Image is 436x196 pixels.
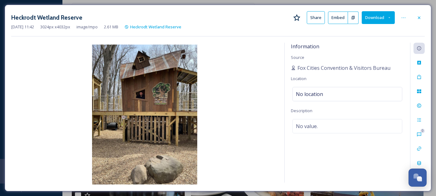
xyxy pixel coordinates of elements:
[307,11,325,24] button: Share
[40,24,70,30] span: 3024 px x 4032 px
[11,45,278,184] img: 8e4056b6-3f4e-4848-9d97-c2cd33386c71.jpg
[11,13,82,22] h3: Heckrodt Wetland Reserve
[76,24,98,30] span: image/mpo
[296,122,318,130] span: No value.
[291,108,312,113] span: Description
[362,11,395,24] button: Download
[409,169,427,187] button: Open Chat
[291,43,319,50] span: Information
[328,12,348,24] button: Embed
[130,24,181,30] span: Heckrodt Wetland Reserve
[291,76,306,81] span: Location
[420,129,425,133] div: 0
[104,24,118,30] span: 2.61 MB
[296,90,323,98] span: No location
[291,55,304,60] span: Source
[297,64,390,72] span: Fox Cities Convention & Visitors Bureau
[11,24,34,30] span: [DATE] 11:42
